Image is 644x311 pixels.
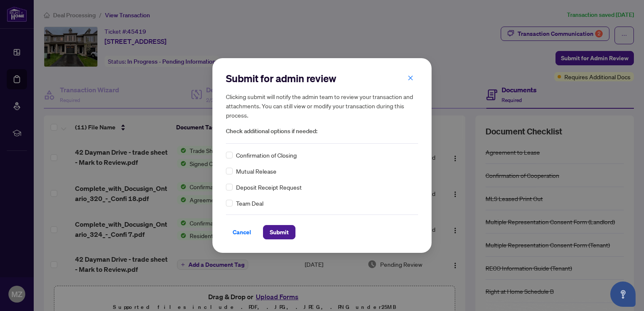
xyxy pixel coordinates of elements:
span: Team Deal [236,198,263,208]
span: Cancel [233,225,251,239]
span: close [408,75,413,81]
span: Check additional options if needed: [226,126,418,136]
span: Deposit Receipt Request [236,182,302,192]
button: Open asap [610,282,636,307]
h5: Clicking submit will notify the admin team to review your transaction and attachments. You can st... [226,92,418,120]
button: Cancel [226,225,258,239]
span: Submit [270,225,289,239]
span: Mutual Release [236,166,276,176]
h2: Submit for admin review [226,72,418,85]
button: Submit [263,225,295,239]
span: Confirmation of Closing [236,150,297,160]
